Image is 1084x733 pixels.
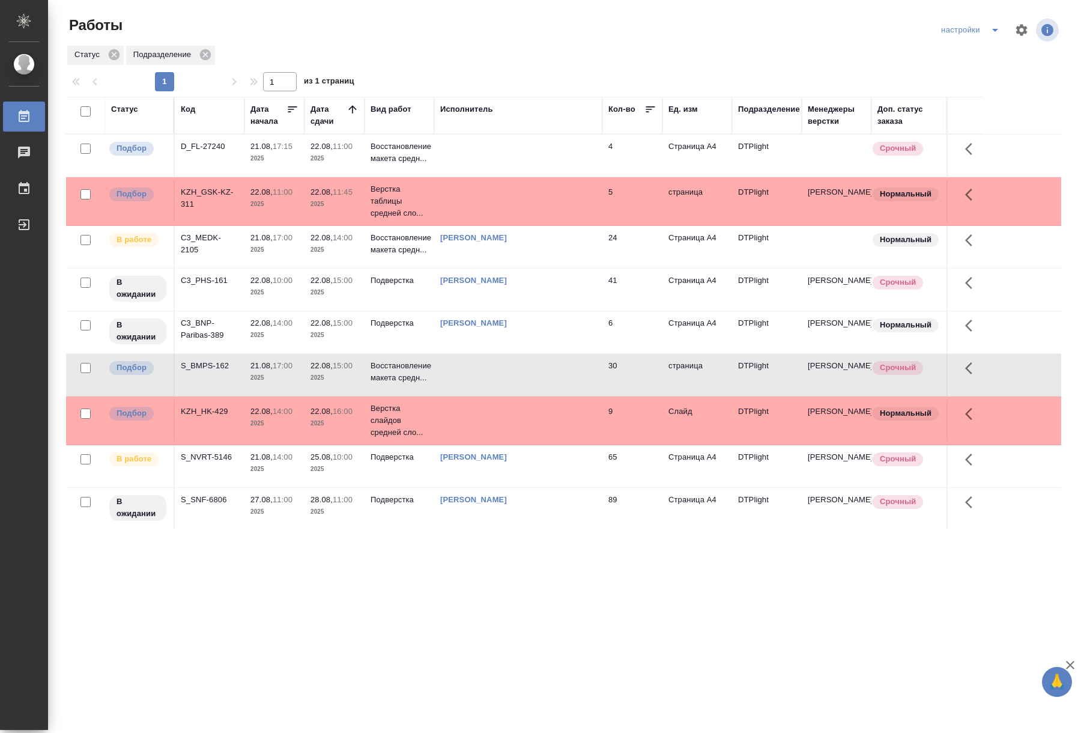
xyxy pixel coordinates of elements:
p: 17:00 [273,361,292,370]
p: [PERSON_NAME] [808,275,865,287]
p: Статус [74,49,104,61]
div: Статус [67,46,124,65]
span: Работы [66,16,123,35]
p: 22.08, [310,318,333,327]
div: Исполнитель выполняет работу [108,232,168,248]
td: Страница А4 [662,445,732,487]
td: DTPlight [732,311,802,353]
td: DTPlight [732,488,802,530]
p: Подверстка [371,317,428,329]
p: 22.08, [250,407,273,416]
div: Исполнитель назначен, приступать к работе пока рано [108,275,168,303]
div: KZH_GSK-KZ-311 [181,186,238,210]
div: Подразделение [738,103,800,115]
p: 22.08, [310,407,333,416]
td: 9 [602,400,662,442]
p: Нормальный [880,188,931,200]
button: Здесь прячутся важные кнопки [958,135,987,163]
p: Подверстка [371,451,428,463]
button: Здесь прячутся важные кнопки [958,445,987,474]
p: 2025 [250,506,298,518]
p: Подбор [117,362,147,374]
p: 2025 [310,506,359,518]
p: 10:00 [333,452,353,461]
div: Статус [111,103,138,115]
p: В работе [117,453,151,465]
p: 2025 [250,463,298,475]
div: Можно подбирать исполнителей [108,186,168,202]
p: 14:00 [273,407,292,416]
p: [PERSON_NAME] [808,186,865,198]
p: 21.08, [250,233,273,242]
td: 41 [602,269,662,311]
p: 2025 [310,463,359,475]
p: 22.08, [310,187,333,196]
p: Восстановление макета средн... [371,141,428,165]
div: Подразделение [126,46,215,65]
p: В работе [117,234,151,246]
button: Здесь прячутся важные кнопки [958,488,987,517]
p: 21.08, [250,452,273,461]
td: страница [662,180,732,222]
p: 21.08, [250,142,273,151]
div: Доп. статус заказа [877,103,940,127]
div: Исполнитель выполняет работу [108,451,168,467]
a: [PERSON_NAME] [440,318,507,327]
div: Кол-во [608,103,635,115]
p: 27.08, [250,495,273,504]
p: Подверстка [371,494,428,506]
td: Страница А4 [662,269,732,311]
p: Подбор [117,142,147,154]
td: 6 [602,311,662,353]
div: C3_MEDK-2105 [181,232,238,256]
p: [PERSON_NAME] [808,494,865,506]
p: 14:00 [333,233,353,242]
td: DTPlight [732,354,802,396]
p: 2025 [250,153,298,165]
p: [PERSON_NAME] [808,451,865,463]
p: 2025 [250,329,298,341]
p: 15:00 [333,318,353,327]
span: 🙏 [1047,669,1067,695]
p: В ожидании [117,496,159,520]
p: Подбор [117,407,147,419]
button: Здесь прячутся важные кнопки [958,269,987,297]
p: 2025 [310,418,359,430]
p: 11:45 [333,187,353,196]
p: 2025 [250,418,298,430]
button: 🙏 [1042,667,1072,697]
td: 65 [602,445,662,487]
button: Здесь прячутся важные кнопки [958,180,987,209]
td: Страница А4 [662,488,732,530]
td: 24 [602,226,662,268]
p: Срочный [880,496,916,508]
p: 14:00 [273,318,292,327]
div: C3_BNP-Paribas-389 [181,317,238,341]
button: Здесь прячутся важные кнопки [958,311,987,340]
p: Подразделение [133,49,195,61]
div: D_FL-27240 [181,141,238,153]
td: 30 [602,354,662,396]
p: Срочный [880,362,916,374]
p: 22.08, [250,318,273,327]
td: страница [662,354,732,396]
td: DTPlight [732,445,802,487]
p: Срочный [880,276,916,288]
p: 17:00 [273,233,292,242]
p: 2025 [310,153,359,165]
p: 17:15 [273,142,292,151]
div: Вид работ [371,103,411,115]
p: 2025 [310,329,359,341]
p: Нормальный [880,234,931,246]
p: 2025 [310,372,359,384]
div: Исполнитель назначен, приступать к работе пока рано [108,494,168,522]
p: Нормальный [880,407,931,419]
td: Страница А4 [662,135,732,177]
span: из 1 страниц [304,74,354,91]
p: 28.08, [310,495,333,504]
td: Страница А4 [662,311,732,353]
td: Страница А4 [662,226,732,268]
div: Код [181,103,195,115]
p: Срочный [880,142,916,154]
button: Здесь прячутся важные кнопки [958,226,987,255]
